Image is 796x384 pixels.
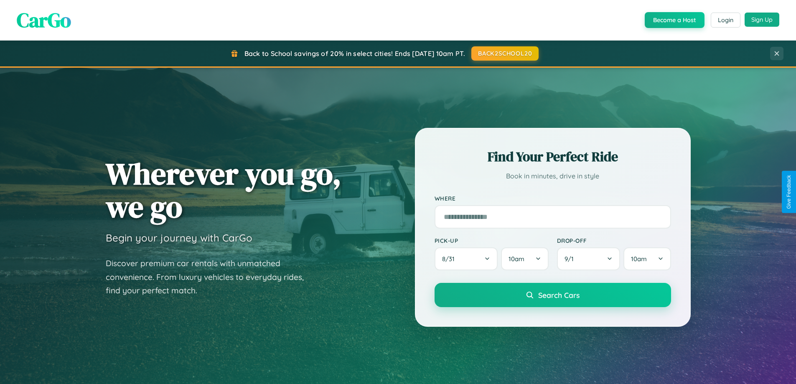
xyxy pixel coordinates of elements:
button: 8/31 [435,247,498,270]
span: 10am [631,255,647,263]
button: Login [711,13,740,28]
h2: Find Your Perfect Ride [435,147,671,166]
p: Book in minutes, drive in style [435,170,671,182]
span: 9 / 1 [565,255,578,263]
span: Back to School savings of 20% in select cities! Ends [DATE] 10am PT. [244,49,465,58]
button: 10am [623,247,671,270]
label: Drop-off [557,237,671,244]
label: Pick-up [435,237,549,244]
button: Become a Host [645,12,704,28]
h3: Begin your journey with CarGo [106,231,252,244]
div: Give Feedback [786,175,792,209]
button: Search Cars [435,283,671,307]
span: 10am [509,255,524,263]
button: 9/1 [557,247,621,270]
button: Sign Up [745,13,779,27]
span: 8 / 31 [442,255,459,263]
button: BACK2SCHOOL20 [471,46,539,61]
p: Discover premium car rentals with unmatched convenience. From luxury vehicles to everyday rides, ... [106,257,315,298]
label: Where [435,195,671,202]
span: CarGo [17,6,71,34]
button: 10am [501,247,548,270]
span: Search Cars [538,290,580,300]
h1: Wherever you go, we go [106,157,341,223]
